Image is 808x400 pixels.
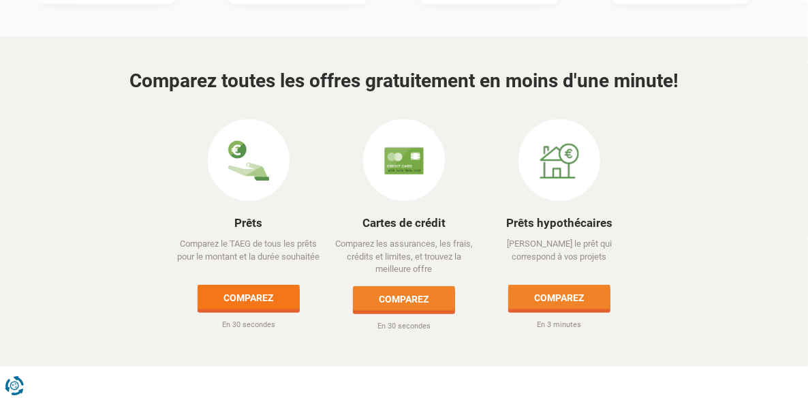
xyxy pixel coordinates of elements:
h3: Comparez toutes les offres gratuitement en moins d'une minute! [84,71,724,92]
p: En 30 secondes [172,320,326,330]
a: Comparez [353,286,455,311]
a: Comparez [508,285,610,309]
img: Cartes de crédit [384,140,424,181]
a: Comparez [198,285,300,309]
p: En 30 secondes [328,321,481,332]
img: Prêts [228,140,269,181]
a: Prêts hypothécaires [506,216,612,230]
p: En 3 minutes [483,320,636,330]
a: Cartes de crédit [362,216,446,230]
a: Prêts [235,216,263,230]
p: Comparez les assurances, les frais, crédits et limites, et trouvez la meilleure offre [328,238,481,276]
img: Prêts hypothécaires [539,140,580,181]
p: [PERSON_NAME] le prêt qui correspond à vos projets [483,238,636,275]
p: Comparez le TAEG de tous les prêts pour le montant et la durée souhaitée [172,238,326,275]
